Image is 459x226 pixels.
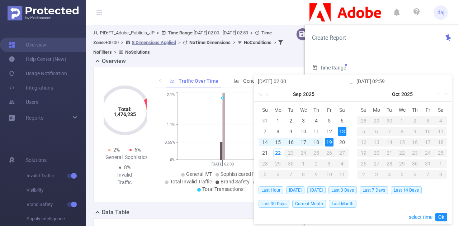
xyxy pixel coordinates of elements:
div: 28 [357,116,370,125]
th: Wed [297,105,310,115]
span: Last 30 Days [259,200,289,208]
td: September 22, 2025 [271,148,284,158]
td: October 3, 2025 [323,158,336,169]
div: 1 [396,116,409,125]
td: September 29, 2025 [370,115,383,126]
div: 13 [370,138,383,146]
a: Sep [292,87,302,101]
i: icon: line-chart [170,78,175,83]
div: 1 [274,116,282,125]
td: October 22, 2025 [396,148,409,158]
b: No Time Dimensions [189,40,231,45]
div: 30 [408,159,421,168]
span: > [271,40,278,45]
div: 12 [357,138,370,146]
tspan: 2.1% [167,93,175,97]
td: November 7, 2025 [421,169,434,180]
th: Sun [259,105,271,115]
span: > [155,30,161,35]
span: Brand Safety [27,197,86,212]
div: 7 [383,127,396,136]
td: November 2, 2025 [357,169,370,180]
span: > [248,30,255,35]
th: Fri [323,105,336,115]
span: Reports [26,115,43,121]
div: Invalid Traffic [114,171,135,186]
td: October 1, 2025 [396,115,409,126]
td: September 18, 2025 [310,137,323,148]
div: 26 [357,159,370,168]
td: October 2, 2025 [408,115,421,126]
td: August 31, 2025 [259,115,271,126]
a: Next month (PageDown) [435,87,441,101]
td: September 10, 2025 [297,126,310,137]
a: Ok [435,213,447,221]
div: 7 [261,127,269,136]
td: October 27, 2025 [370,158,383,169]
td: October 4, 2025 [434,115,447,126]
td: October 10, 2025 [323,169,336,180]
td: September 12, 2025 [323,126,336,137]
td: September 2, 2025 [284,115,297,126]
span: Last 3 Days [328,186,357,194]
div: 4 [312,116,321,125]
td: September 19, 2025 [323,137,336,148]
th: Mon [370,105,383,115]
td: October 18, 2025 [434,137,447,148]
div: 2 [357,170,370,179]
div: 11 [312,127,321,136]
td: October 23, 2025 [408,148,421,158]
a: Users [9,95,38,109]
div: 28 [383,159,396,168]
td: November 5, 2025 [396,169,409,180]
div: 2 [408,116,421,125]
td: September 27, 2025 [336,148,349,158]
span: General IVT [186,171,212,177]
span: FT_Adobe_Publicis_JP [DATE] 02:00 - [DATE] 02:59 +00:00 [93,30,285,55]
span: We [396,107,409,113]
span: Last Month [329,200,356,208]
td: October 29, 2025 [396,158,409,169]
td: October 9, 2025 [408,126,421,137]
td: October 9, 2025 [310,169,323,180]
span: Last 14 Days [391,186,422,194]
td: October 3, 2025 [421,115,434,126]
a: Oct [391,87,401,101]
div: 6 [271,170,284,179]
div: 18 [312,138,321,146]
div: 25 [434,149,447,157]
a: Last year (Control + left) [257,87,266,101]
i: icon: left [158,78,162,83]
td: October 15, 2025 [396,137,409,148]
span: Solutions [26,153,47,167]
div: 10 [299,127,308,136]
div: 30 [284,159,297,168]
span: Supply Intelligence [27,212,86,226]
th: Thu [310,105,323,115]
td: September 3, 2025 [297,115,310,126]
h2: Data Table [102,208,129,217]
span: Create Report [312,34,346,41]
div: 4 [434,116,447,125]
td: November 8, 2025 [434,169,447,180]
div: 16 [408,138,421,146]
tspan: 1,476,235 [114,111,136,117]
a: Next year (Control + right) [440,87,449,101]
b: Time Range: [168,30,194,35]
div: 11 [336,170,349,179]
td: September 25, 2025 [310,148,323,158]
span: Tu [383,107,396,113]
div: 15 [274,138,282,146]
td: October 20, 2025 [370,148,383,158]
td: September 5, 2025 [323,115,336,126]
div: 4 [383,170,396,179]
td: September 6, 2025 [336,115,349,126]
div: 13 [338,127,346,136]
a: 2025 [302,87,315,101]
a: Reports [26,111,43,125]
div: 14 [383,138,396,146]
div: 26 [323,149,336,157]
td: September 30, 2025 [383,115,396,126]
div: 3 [370,170,383,179]
th: Tue [284,105,297,115]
